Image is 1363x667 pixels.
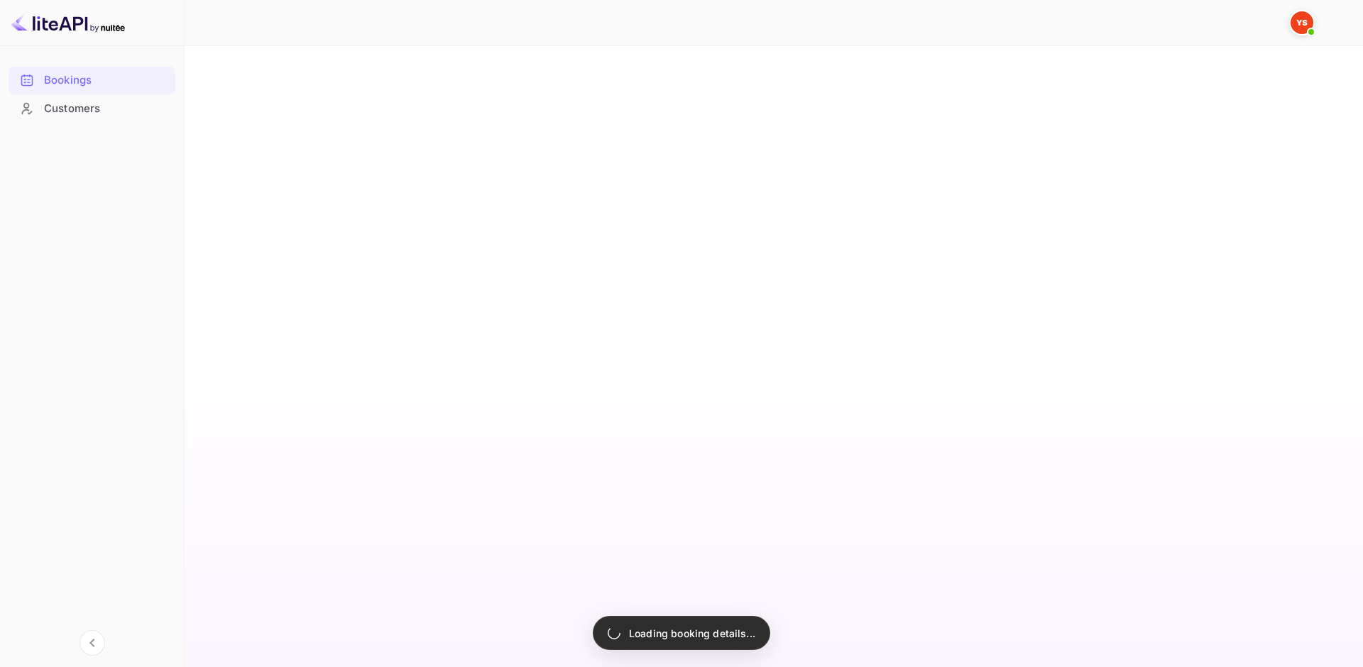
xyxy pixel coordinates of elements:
a: Bookings [9,67,175,93]
div: Customers [44,101,168,117]
img: Yandex Support [1291,11,1313,34]
div: Customers [9,95,175,123]
button: Collapse navigation [80,630,105,656]
p: Loading booking details... [629,626,755,641]
a: Customers [9,95,175,121]
div: Bookings [44,72,168,89]
div: Bookings [9,67,175,94]
img: LiteAPI logo [11,11,125,34]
